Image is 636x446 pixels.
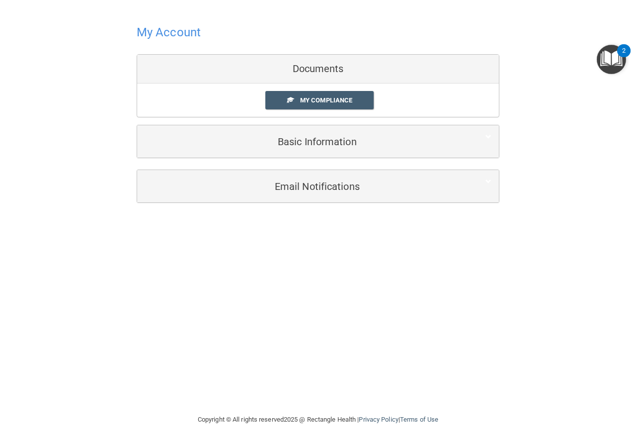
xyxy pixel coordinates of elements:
[137,26,201,39] h4: My Account
[145,175,491,197] a: Email Notifications
[145,130,491,153] a: Basic Information
[359,416,398,423] a: Privacy Policy
[145,181,461,192] h5: Email Notifications
[597,45,626,74] button: Open Resource Center, 2 new notifications
[300,96,352,104] span: My Compliance
[137,55,499,84] div: Documents
[622,51,626,64] div: 2
[400,416,438,423] a: Terms of Use
[137,404,499,436] div: Copyright © All rights reserved 2025 @ Rectangle Health | |
[145,136,461,147] h5: Basic Information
